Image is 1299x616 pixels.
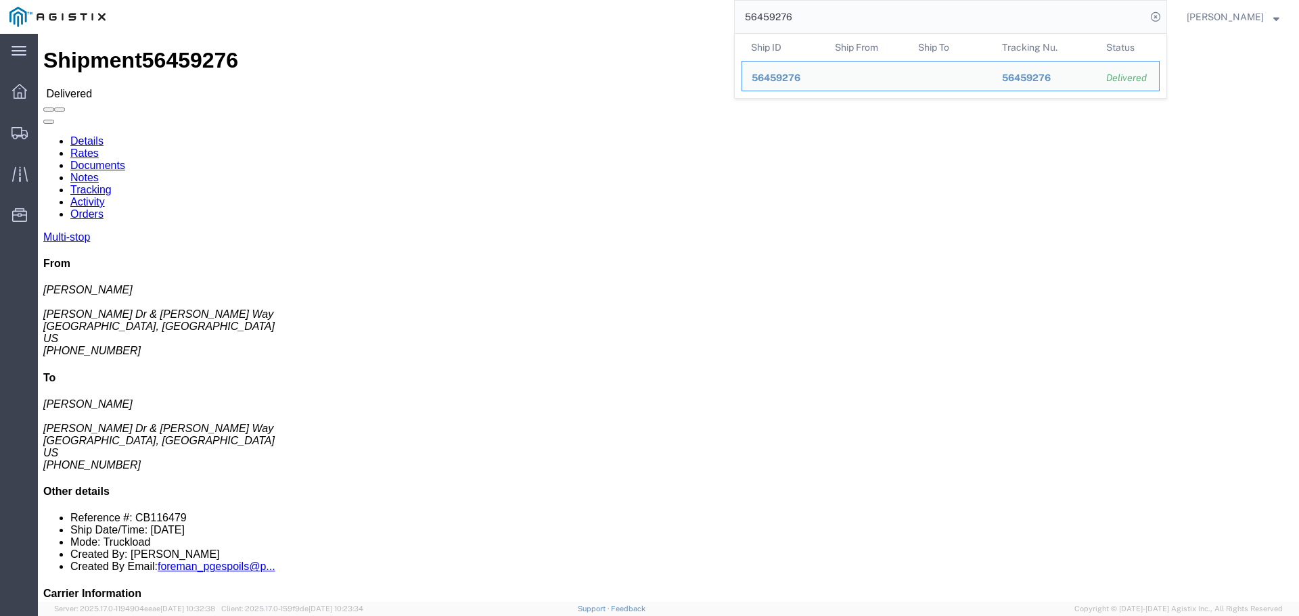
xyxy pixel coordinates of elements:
[1097,34,1160,61] th: Status
[1002,71,1088,85] div: 56459276
[1186,9,1280,25] button: [PERSON_NAME]
[1002,72,1051,83] span: 56459276
[735,1,1146,33] input: Search for shipment number, reference number
[578,605,612,613] a: Support
[825,34,909,61] th: Ship From
[309,605,363,613] span: [DATE] 10:23:34
[160,605,215,613] span: [DATE] 10:32:38
[9,7,106,27] img: logo
[1106,71,1149,85] div: Delivered
[54,605,215,613] span: Server: 2025.17.0-1194904eeae
[909,34,993,61] th: Ship To
[221,605,363,613] span: Client: 2025.17.0-159f9de
[752,71,816,85] div: 56459276
[611,605,645,613] a: Feedback
[993,34,1097,61] th: Tracking Nu.
[742,34,825,61] th: Ship ID
[1074,603,1283,615] span: Copyright © [DATE]-[DATE] Agistix Inc., All Rights Reserved
[742,34,1166,98] table: Search Results
[1187,9,1264,24] span: Eli Amezcua
[38,34,1299,602] iframe: FS Legacy Container
[752,72,800,83] span: 56459276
